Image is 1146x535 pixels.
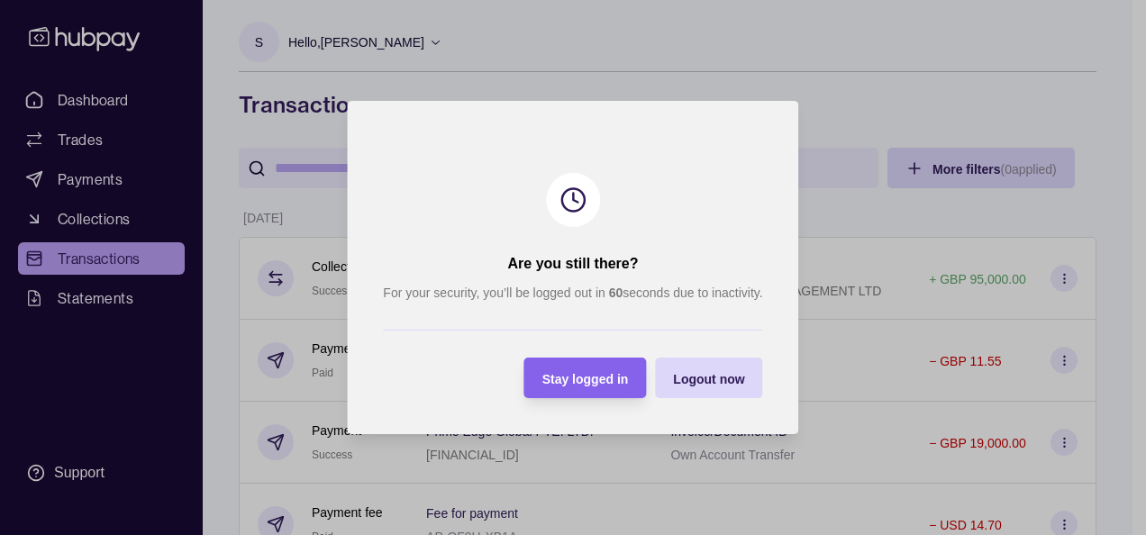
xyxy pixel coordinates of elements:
h2: Are you still there? [508,254,639,274]
p: For your security, you’ll be logged out in seconds due to inactivity. [383,283,762,303]
button: Stay logged in [524,358,647,398]
button: Logout now [655,358,762,398]
span: Stay logged in [542,372,629,386]
span: Logout now [673,372,744,386]
strong: 60 [609,286,623,300]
